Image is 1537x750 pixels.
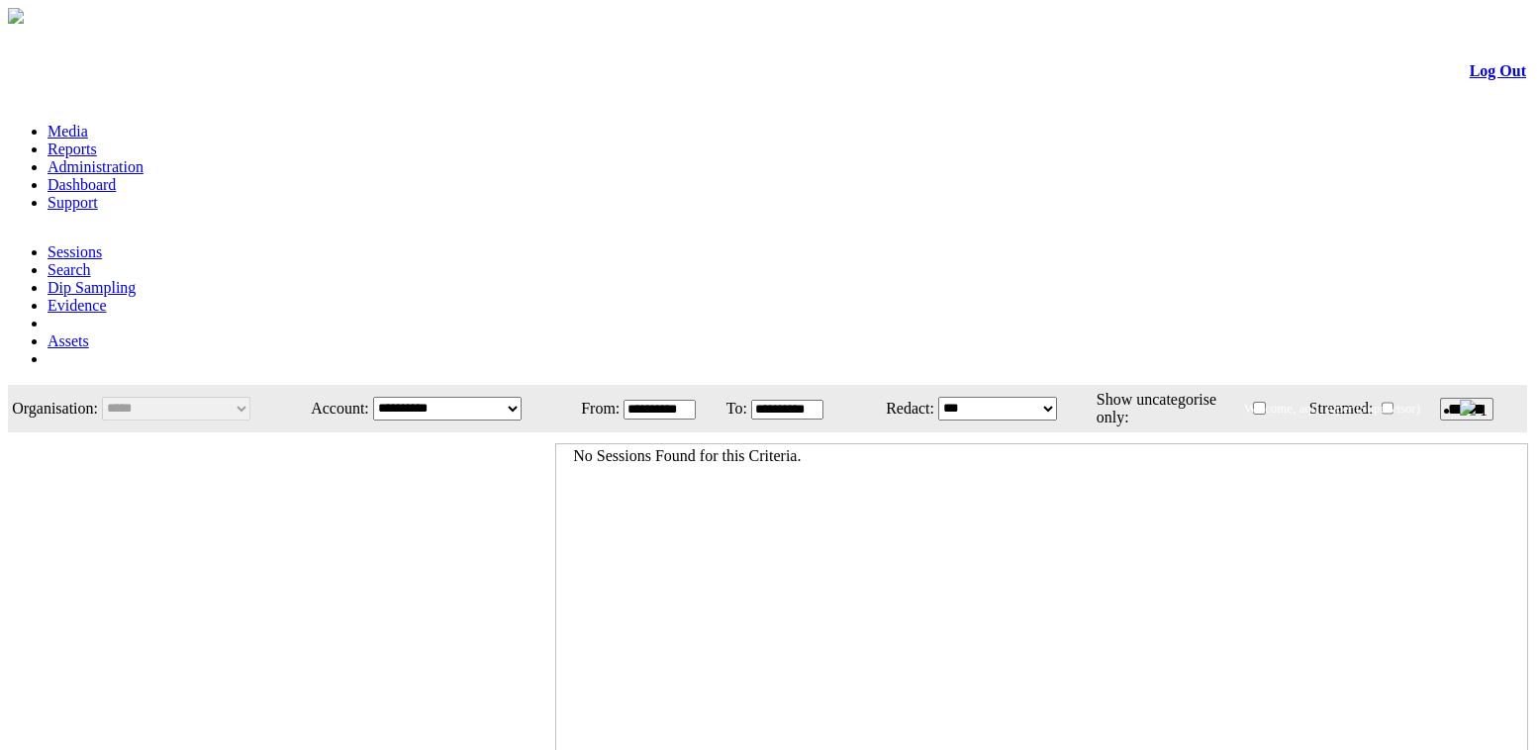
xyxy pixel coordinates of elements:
[10,387,99,430] td: Organisation:
[48,261,91,278] a: Search
[8,8,24,24] img: arrow-3.png
[294,387,370,430] td: Account:
[48,279,136,296] a: Dip Sampling
[1244,401,1420,416] span: Welcome, aqil_super (Supervisor)
[1097,391,1216,425] span: Show uncategorise only:
[48,243,102,260] a: Sessions
[48,194,98,211] a: Support
[48,297,107,314] a: Evidence
[48,332,89,349] a: Assets
[1480,402,1488,419] span: 1
[48,141,97,157] a: Reports
[846,387,935,430] td: Redact:
[569,387,621,430] td: From:
[1470,62,1526,79] a: Log Out
[48,123,88,140] a: Media
[1460,400,1476,416] img: bell25.png
[719,387,747,430] td: To:
[48,158,144,175] a: Administration
[573,447,801,464] span: No Sessions Found for this Criteria.
[48,176,116,193] a: Dashboard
